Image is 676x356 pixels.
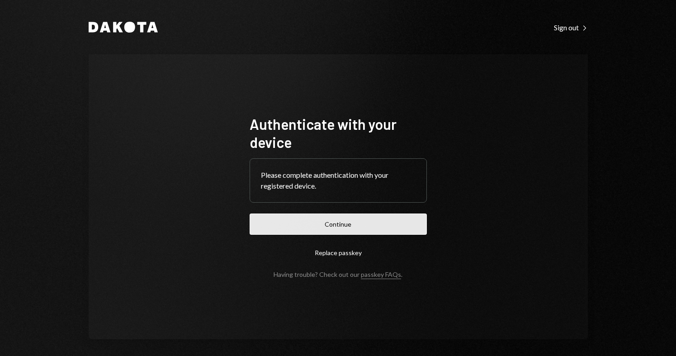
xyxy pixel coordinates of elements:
a: passkey FAQs [361,271,401,279]
button: Replace passkey [250,242,427,263]
div: Sign out [554,23,588,32]
div: Please complete authentication with your registered device. [261,170,416,191]
h1: Authenticate with your device [250,115,427,151]
div: Having trouble? Check out our . [274,271,402,278]
a: Sign out [554,22,588,32]
button: Continue [250,214,427,235]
